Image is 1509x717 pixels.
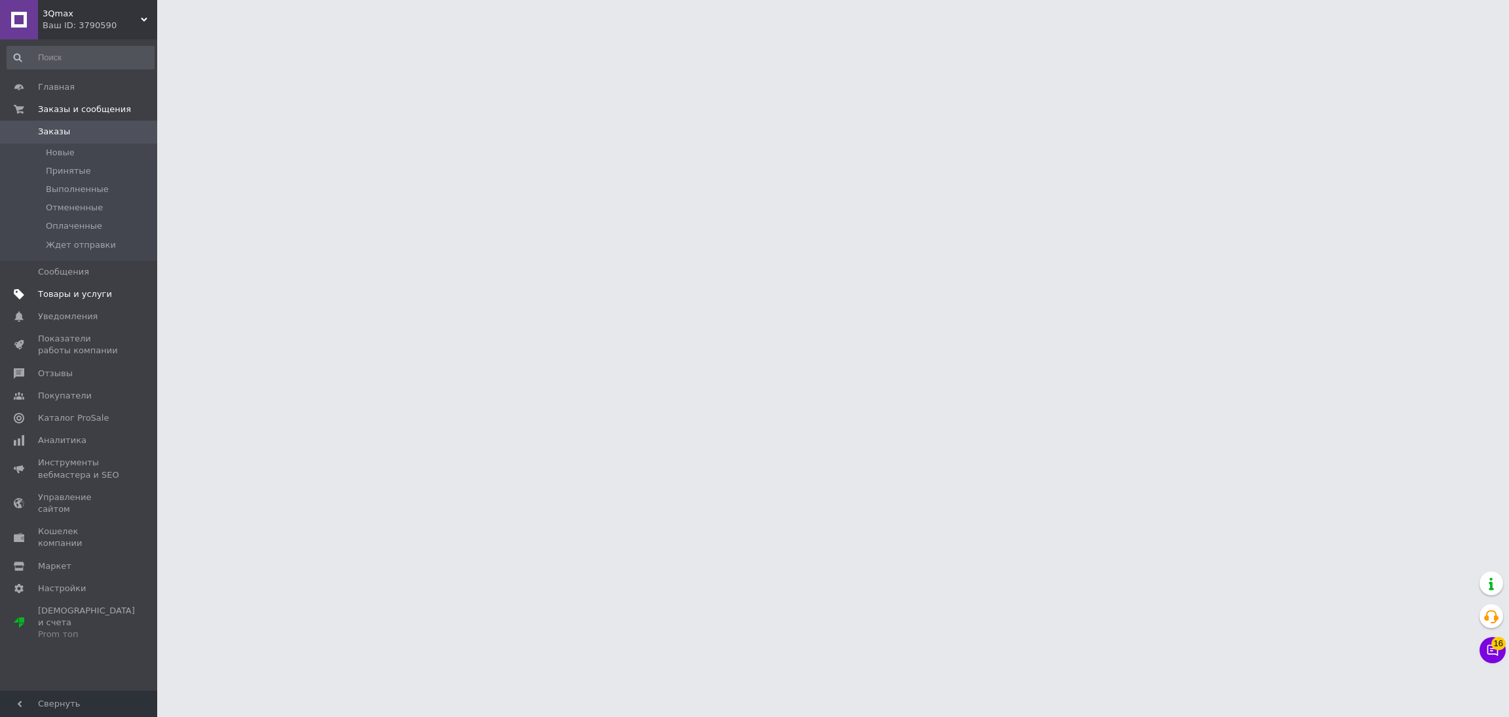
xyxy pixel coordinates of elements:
span: Сообщения [38,266,89,278]
span: Оплаченные [46,220,102,232]
span: Ждет отправки [46,239,116,251]
span: Каталог ProSale [38,412,109,424]
span: [DEMOGRAPHIC_DATA] и счета [38,605,135,641]
span: Покупатели [38,390,92,402]
span: Показатели работы компании [38,333,121,357]
span: Настройки [38,583,86,594]
span: Управление сайтом [38,492,121,515]
span: 3Qmax [43,8,141,20]
span: Отмененные [46,202,103,214]
span: Товары и услуги [38,288,112,300]
span: Заказы [38,126,70,138]
div: Ваш ID: 3790590 [43,20,157,31]
span: Принятые [46,165,91,177]
span: Инструменты вебмастера и SEO [38,457,121,480]
span: Уведомления [38,311,98,322]
span: Отзывы [38,368,73,379]
span: Кошелек компании [38,526,121,549]
div: Prom топ [38,629,135,640]
span: Маркет [38,560,71,572]
span: Главная [38,81,75,93]
span: 16 [1491,635,1506,648]
span: Новые [46,147,75,159]
span: Выполненные [46,184,109,195]
input: Поиск [7,46,155,69]
span: Аналитика [38,435,86,446]
span: Заказы и сообщения [38,104,131,115]
button: Чат с покупателем16 [1480,637,1506,663]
